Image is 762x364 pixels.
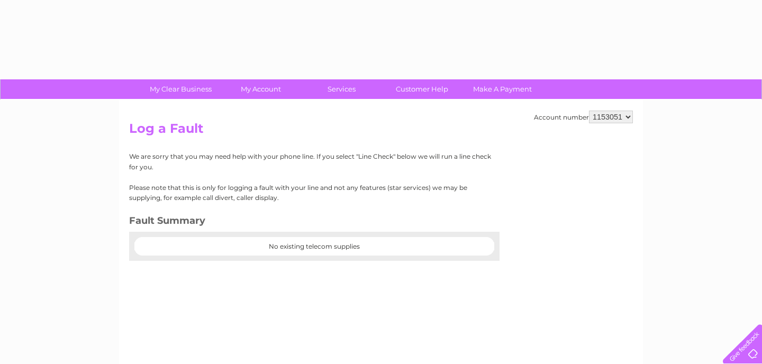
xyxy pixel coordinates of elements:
[378,79,466,99] a: Customer Help
[129,213,492,232] h3: Fault Summary
[129,183,492,203] p: Please note that this is only for logging a fault with your line and not any features (star servi...
[137,79,224,99] a: My Clear Business
[459,79,546,99] a: Make A Payment
[129,121,633,141] h2: Log a Fault
[534,111,633,123] div: Account number
[129,151,492,171] p: We are sorry that you may need help with your phone line. If you select "Line Check" below we wil...
[134,243,494,250] center: No existing telecom supplies
[298,79,385,99] a: Services
[217,79,305,99] a: My Account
